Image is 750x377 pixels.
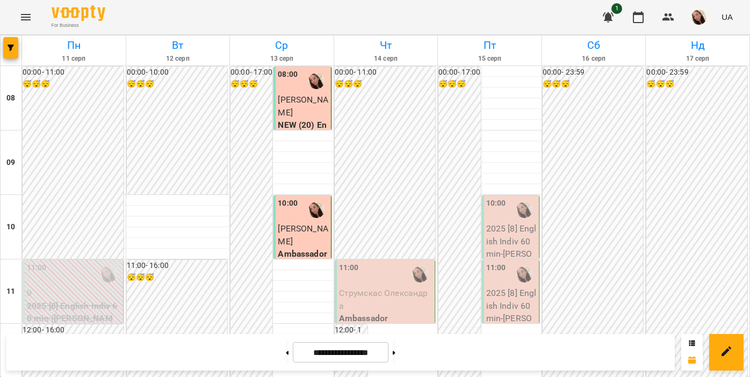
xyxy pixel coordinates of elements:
span: For Business [52,22,105,29]
img: Біла Євгенія Олександрівна (а) [308,202,324,218]
h6: Нд [647,37,748,54]
p: 0 [27,287,121,300]
button: Menu [13,4,39,30]
h6: 14 серп [336,54,436,64]
span: UA [722,11,733,23]
h6: Пт [439,37,540,54]
p: NEW (20) English Indiv 60 min [278,119,328,157]
h6: 😴😴😴 [127,78,228,90]
h6: 09 [6,157,15,169]
img: Біла Євгенія Олександрівна (а) [516,266,532,282]
h6: 11 серп [24,54,124,64]
label: 10:00 [278,198,298,209]
h6: 16 серп [544,54,644,64]
img: 8e00ca0478d43912be51e9823101c125.jpg [691,10,706,25]
img: Біла Євгенія Олександрівна (а) [516,202,532,218]
h6: 😴😴😴 [23,78,124,90]
h6: 00:00 - 17:00 [230,67,272,78]
label: 10:00 [486,198,506,209]
h6: 😴😴😴 [646,78,747,90]
h6: 00:00 - 17:00 [438,67,480,78]
label: 08:00 [278,69,298,81]
h6: 00:00 - 23:59 [646,67,747,78]
p: 2025 [8] English Indiv 60 min - [PERSON_NAME] [486,222,537,273]
h6: Пн [24,37,124,54]
label: 11:00 [486,262,506,274]
h6: 12:00 - 16:00 [335,324,367,347]
h6: 17 серп [647,54,748,64]
img: Біла Євгенія Олександрівна (а) [308,73,324,89]
p: Ambassador [339,312,433,325]
span: 1 [611,3,622,14]
h6: 😴😴😴 [127,272,228,284]
label: 11:00 [339,262,359,274]
h6: 😴😴😴 [335,78,436,90]
label: 11:00 [27,262,47,274]
h6: 11:00 - 16:00 [127,260,228,272]
h6: 11 [6,286,15,298]
h6: 12 серп [128,54,228,64]
p: Ambassador [278,248,328,260]
h6: Вт [128,37,228,54]
h6: 15 серп [439,54,540,64]
h6: Сб [544,37,644,54]
h6: 12:00 - 16:00 [23,324,124,336]
h6: 00:00 - 10:00 [127,67,228,78]
h6: 😴😴😴 [438,78,480,90]
h6: 13 серп [232,54,332,64]
h6: Ср [232,37,332,54]
h6: 00:00 - 11:00 [23,67,124,78]
h6: 08 [6,92,15,104]
span: [PERSON_NAME] [278,95,328,118]
img: Біла Євгенія Олександрівна (а) [100,266,117,282]
span: Струмскас Олександра [339,288,428,311]
p: 2025 [8] English Indiv 60 min - [PERSON_NAME] [486,287,537,337]
h6: 10 [6,221,15,233]
img: Біла Євгенія Олександрівна (а) [412,266,428,282]
button: UA [717,7,737,27]
img: Voopty Logo [52,5,105,21]
p: 2025 [8] English Indiv 60 min ([PERSON_NAME]) [27,300,121,338]
h6: 00:00 - 11:00 [335,67,436,78]
h6: 😴😴😴 [230,78,272,90]
span: [PERSON_NAME] [278,223,328,247]
h6: Чт [336,37,436,54]
h6: 00:00 - 23:59 [543,67,644,78]
h6: 😴😴😴 [543,78,644,90]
